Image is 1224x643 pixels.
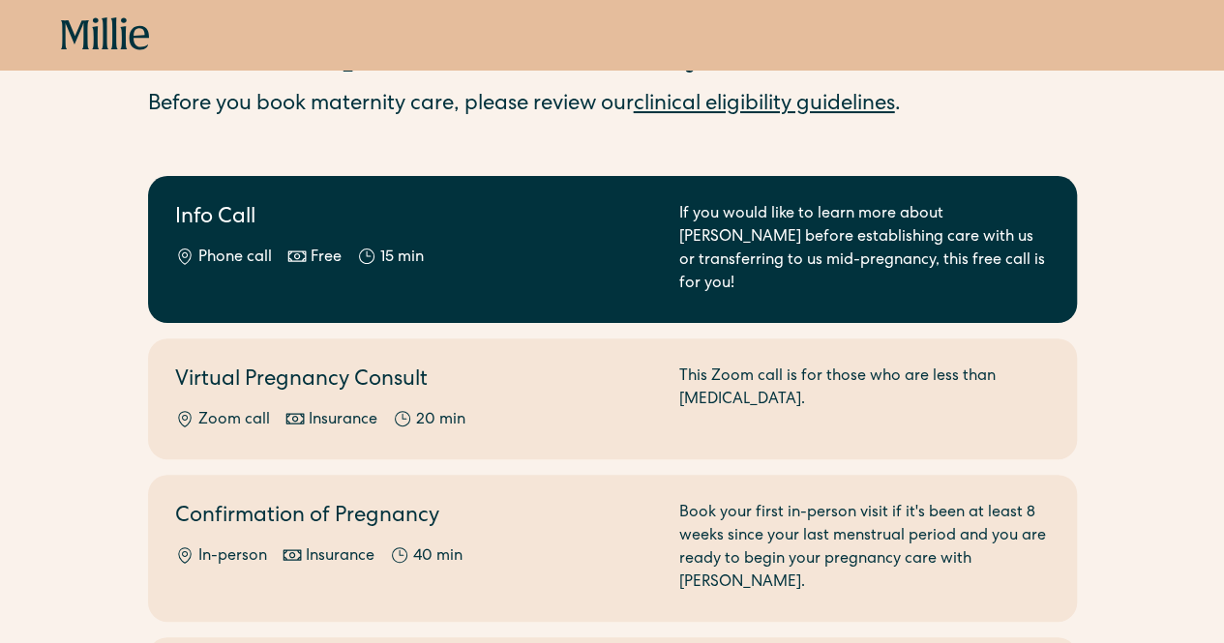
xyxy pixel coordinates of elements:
div: Book your first in-person visit if it's been at least 8 weeks since your last menstrual period an... [679,502,1050,595]
h2: Virtual Pregnancy Consult [175,365,656,397]
div: Zoom call [198,409,270,432]
div: Before you book maternity care, please review our . [148,90,1077,122]
div: If you would like to learn more about [PERSON_NAME] before establishing care with us or transferr... [679,203,1050,296]
a: Info CallPhone callFree15 minIf you would like to learn more about [PERSON_NAME] before establish... [148,176,1077,323]
a: clinical eligibility guidelines [634,95,895,116]
div: In-person [198,545,267,569]
div: 20 min [416,409,465,432]
div: This Zoom call is for those who are less than [MEDICAL_DATA]. [679,365,1050,432]
a: Virtual Pregnancy ConsultZoom callInsurance20 minThis Zoom call is for those who are less than [M... [148,338,1077,459]
h2: Confirmation of Pregnancy [175,502,656,534]
div: Free [311,247,342,270]
div: Insurance [306,545,374,569]
div: 15 min [380,247,424,270]
div: 40 min [413,545,463,569]
div: Insurance [309,409,377,432]
h2: Info Call [175,203,656,235]
div: Phone call [198,247,272,270]
a: Confirmation of PregnancyIn-personInsurance40 minBook your first in-person visit if it's been at ... [148,475,1077,622]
